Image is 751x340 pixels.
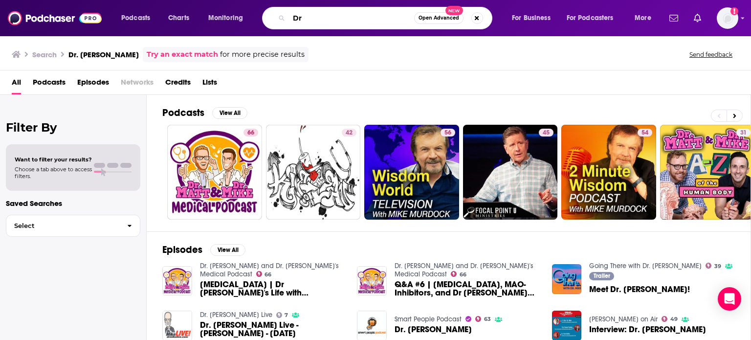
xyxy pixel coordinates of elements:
a: PodcastsView All [162,107,247,119]
span: For Podcasters [567,11,614,25]
a: Charts [162,10,195,26]
a: 56 [364,125,459,220]
span: for more precise results [220,49,305,60]
span: Monitoring [208,11,243,25]
span: 39 [714,264,721,269]
a: 42 [342,129,356,136]
a: Dr. Mike Live - Dr. Mike Spaulding - 04.19.2021 [200,321,346,338]
a: Q&A #6 | Ozempic, MAO-Inhibitors, and Dr Mike was WRONG! [395,280,540,297]
span: Select [6,223,119,229]
a: EpisodesView All [162,244,245,256]
span: 56 [444,128,451,138]
span: Meet Dr. [PERSON_NAME]! [589,285,690,294]
h3: Search [32,50,57,59]
svg: Add a profile image [730,7,738,15]
a: 66 [256,271,272,277]
a: Going There with Dr. Mike [589,262,702,270]
span: Networks [121,74,154,94]
a: Podcasts [33,74,66,94]
a: 54 [638,129,652,136]
button: open menu [628,10,663,26]
button: View All [210,244,245,256]
a: 45 [539,129,553,136]
button: Select [6,215,140,237]
a: Meet Dr. Mike! [589,285,690,294]
a: Matenaer on Air [589,315,658,323]
a: Dr. Mike Live [200,311,272,319]
a: Interview: Dr. Mike [589,325,706,334]
span: 49 [670,317,678,321]
a: 56 [441,129,455,136]
h2: Podcasts [162,107,204,119]
a: Episodes [77,74,109,94]
button: open menu [201,10,256,26]
a: Smart People Podcast [395,315,462,323]
span: 45 [543,128,550,138]
a: 63 [475,316,491,322]
span: Dr. [PERSON_NAME] Live - [PERSON_NAME] - [DATE] [200,321,346,338]
span: Interview: Dr. [PERSON_NAME] [589,325,706,334]
img: User Profile [717,7,738,29]
a: Show notifications dropdown [690,10,705,26]
span: [MEDICAL_DATA] | Dr [PERSON_NAME]'s Life with [MEDICAL_DATA] [200,280,346,297]
img: Q&A #6 | Ozempic, MAO-Inhibitors, and Dr Mike was WRONG! [357,266,387,296]
span: Open Advanced [419,16,459,21]
div: Open Intercom Messenger [718,287,741,311]
span: More [635,11,651,25]
span: Logged in as SimonElement [717,7,738,29]
span: Choose a tab above to access filters. [15,166,92,180]
a: ADHD | Dr Mike's Life with ADHD [200,280,346,297]
span: 7 [285,313,288,317]
a: Dr. Matt and Dr. Mike's Medical Podcast [200,262,339,278]
button: open menu [114,10,163,26]
button: Show profile menu [717,7,738,29]
a: 31 [736,129,751,136]
button: View All [212,107,247,119]
a: Credits [165,74,191,94]
input: Search podcasts, credits, & more... [289,10,414,26]
a: Show notifications dropdown [665,10,682,26]
h3: Dr. [PERSON_NAME] [68,50,139,59]
h2: Episodes [162,244,202,256]
button: Open AdvancedNew [414,12,464,24]
span: 63 [484,317,491,321]
a: Podchaser - Follow, Share and Rate Podcasts [8,9,102,27]
span: For Business [512,11,551,25]
span: Trailer [594,273,610,279]
span: 54 [641,128,648,138]
a: 66 [451,271,466,277]
span: 42 [346,128,353,138]
span: 66 [247,128,254,138]
h2: Filter By [6,120,140,135]
div: Search podcasts, credits, & more... [271,7,502,29]
img: Meet Dr. Mike! [552,264,582,294]
span: Charts [168,11,189,25]
span: New [445,6,463,15]
span: Want to filter your results? [15,156,92,163]
span: 31 [740,128,747,138]
span: 66 [460,272,466,277]
span: Podcasts [121,11,150,25]
a: All [12,74,21,94]
a: 45 [463,125,558,220]
button: open menu [505,10,563,26]
a: ADHD | Dr Mike's Life with ADHD [162,266,192,296]
a: Dr. Matt and Dr. Mike's Medical Podcast [395,262,533,278]
button: Send feedback [686,50,735,59]
button: open menu [560,10,628,26]
a: 42 [266,125,361,220]
a: 66 [243,129,258,136]
a: Dr. Mike Rose [395,325,472,334]
a: Lists [202,74,217,94]
span: Q&A #6 | [MEDICAL_DATA], MAO-Inhibitors, and Dr [PERSON_NAME] was WRONG! [395,280,540,297]
span: Dr. [PERSON_NAME] [395,325,472,334]
a: 7 [276,312,288,318]
p: Saved Searches [6,199,140,208]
